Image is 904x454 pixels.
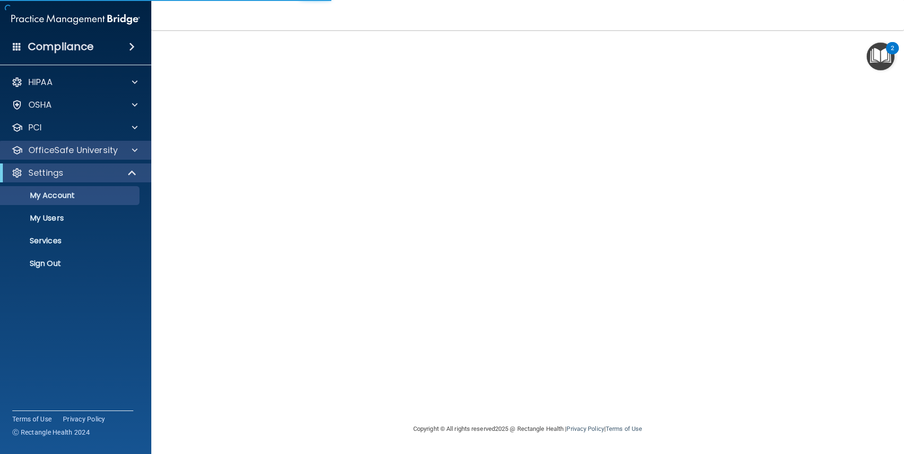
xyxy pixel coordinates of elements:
[6,214,135,223] p: My Users
[6,259,135,268] p: Sign Out
[28,40,94,53] h4: Compliance
[11,167,137,179] a: Settings
[12,428,90,437] span: Ⓒ Rectangle Health 2024
[12,414,52,424] a: Terms of Use
[28,77,52,88] p: HIPAA
[28,167,63,179] p: Settings
[11,145,138,156] a: OfficeSafe University
[11,10,140,29] img: PMB logo
[11,122,138,133] a: PCI
[28,145,118,156] p: OfficeSafe University
[355,414,700,444] div: Copyright © All rights reserved 2025 @ Rectangle Health | |
[606,425,642,432] a: Terms of Use
[891,48,894,60] div: 2
[63,414,105,424] a: Privacy Policy
[566,425,604,432] a: Privacy Policy
[11,99,138,111] a: OSHA
[11,77,138,88] a: HIPAA
[740,387,893,425] iframe: Drift Widget Chat Controller
[28,99,52,111] p: OSHA
[6,191,135,200] p: My Account
[28,122,42,133] p: PCI
[6,236,135,246] p: Services
[867,43,895,70] button: Open Resource Center, 2 new notifications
